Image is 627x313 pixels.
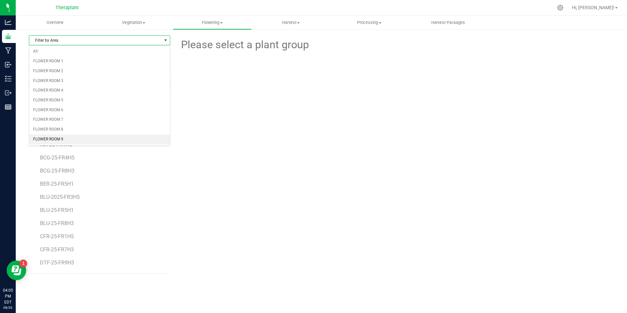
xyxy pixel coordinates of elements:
p: 04:05 PM EDT [3,287,13,305]
span: BLU-2025-FR3H5 [40,194,80,200]
inline-svg: Grow [5,33,11,40]
span: BER-25-FR5H1 [40,181,74,187]
li: FLOWER ROOM 3 [29,76,170,86]
li: All [29,47,170,56]
span: Filter by Area [29,36,162,45]
span: BLU-25-FR5H1 [40,207,74,213]
inline-svg: Manufacturing [5,47,11,54]
a: Harvest [252,16,330,30]
span: BLU-25-FR8H3 [40,220,74,226]
a: Harvest Packages [409,16,487,30]
div: Manage settings [556,5,564,11]
inline-svg: Outbound [5,90,11,96]
iframe: Resource center [7,261,26,280]
inline-svg: Inbound [5,61,11,68]
span: CFR-25-FR1H5 [40,233,74,240]
span: DTF-25-FR9H3 [40,260,74,266]
li: FLOWER ROOM 7 [29,115,170,125]
span: select [162,36,170,45]
span: Harvest Packages [422,20,474,26]
span: Hi, [PERSON_NAME]! [572,5,615,10]
span: BCG-25-FR8H3 [40,168,74,174]
span: BCG-25-FR4H5 [40,155,74,161]
a: Overview [16,16,94,30]
inline-svg: Reports [5,104,11,110]
li: FLOWER ROOM 8 [29,125,170,135]
li: FLOWER ROOM 6 [29,105,170,115]
a: Flowering [173,16,252,30]
span: Theraplant [55,5,79,10]
li: FLOWER ROOM 2 [29,66,170,76]
span: Harvest [252,20,330,26]
li: FLOWER ROOM 1 [29,56,170,66]
span: Please select a plant group [180,37,309,53]
span: Processing [331,20,409,26]
iframe: Resource center unread badge [19,260,27,267]
li: FLOWER ROOM 9 [29,135,170,144]
a: Vegetation [94,16,173,30]
inline-svg: Analytics [5,19,11,26]
a: Processing [330,16,409,30]
span: Overview [38,20,72,26]
p: 08/26 [3,305,13,310]
li: FLOWER ROOM 5 [29,95,170,105]
span: CFR-25-FR7H3 [40,246,74,253]
span: Flowering [173,20,251,26]
span: Vegetation [95,20,173,26]
span: HDH-25-FR4H5 [40,273,75,279]
li: FLOWER ROOM 4 [29,86,170,95]
inline-svg: Inventory [5,75,11,82]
